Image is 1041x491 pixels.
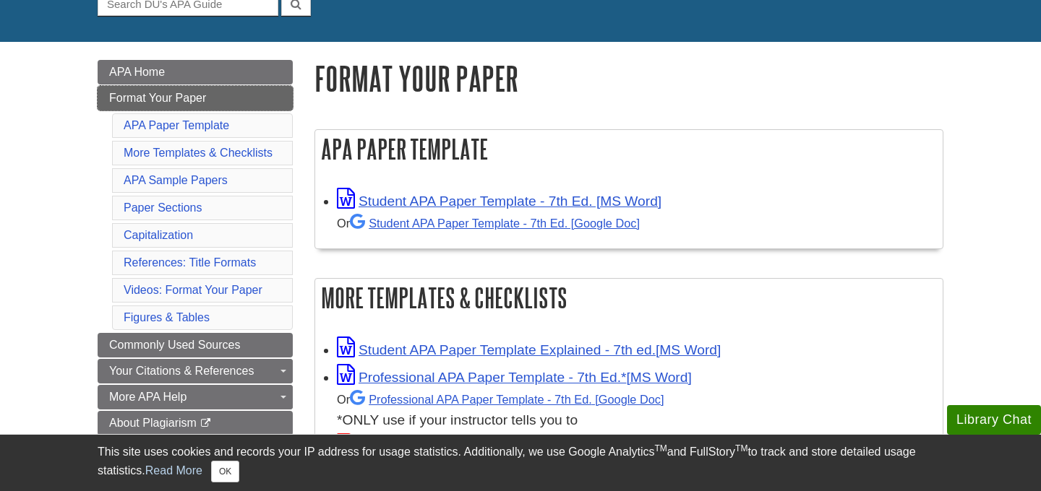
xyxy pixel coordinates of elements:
[200,419,212,428] i: This link opens in a new window
[314,60,943,97] h1: Format Your Paper
[735,443,747,453] sup: TM
[124,256,256,269] a: References: Title Formats
[98,385,293,409] a: More APA Help
[109,339,240,351] span: Commonly Used Sources
[124,311,210,323] a: Figures & Tables
[109,417,197,429] span: About Plagiarism
[350,393,664,406] a: Professional APA Paper Template - 7th Ed.
[337,370,692,385] a: Link opens in new window
[124,174,228,186] a: APA Sample Papers
[98,443,943,482] div: This site uses cookies and records your IP address for usage statistics. Additionally, we use Goo...
[145,464,202,477] a: Read More
[98,60,293,435] div: Guide Page Menu
[124,119,229,131] a: APA Paper Template
[337,342,721,357] a: Link opens in new window
[211,461,239,482] button: Close
[124,229,193,241] a: Capitalization
[98,411,293,435] a: About Plagiarism
[98,333,293,357] a: Commonly Used Sources
[124,201,202,214] a: Paper Sections
[109,66,165,78] span: APA Home
[98,359,293,383] a: Your Citations & References
[109,391,187,403] span: More APA Help
[654,443,667,453] sup: TM
[337,194,661,209] a: Link opens in new window
[124,147,273,159] a: More Templates & Checklists
[350,217,640,230] a: Student APA Paper Template - 7th Ed. [Google Doc]
[109,365,254,377] span: Your Citations & References
[337,393,664,406] small: Or
[315,279,943,317] h2: More Templates & Checklists
[337,388,935,431] div: *ONLY use if your instructor tells you to
[315,130,943,168] h2: APA Paper Template
[109,92,206,104] span: Format Your Paper
[98,60,293,84] a: APA Home
[124,284,262,296] a: Videos: Format Your Paper
[337,217,640,230] small: Or
[947,405,1041,435] button: Library Chat
[98,86,293,110] a: Format Your Paper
